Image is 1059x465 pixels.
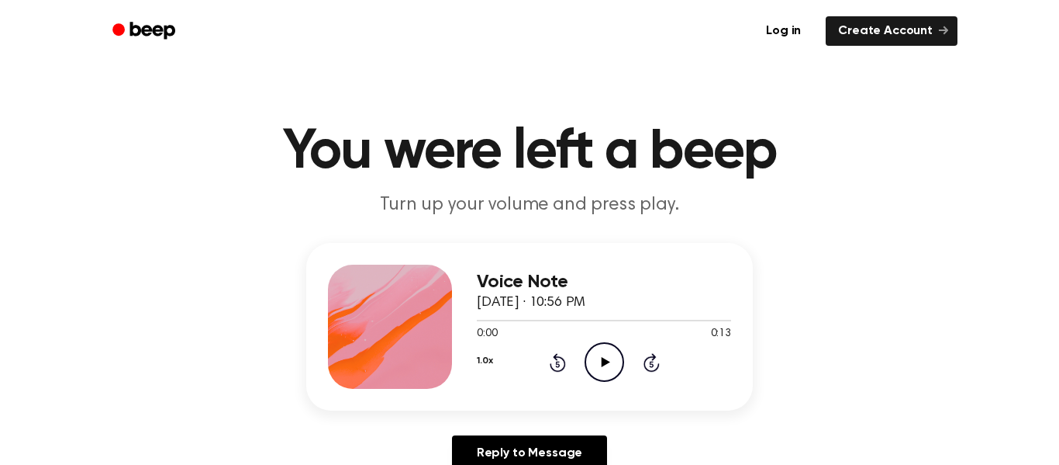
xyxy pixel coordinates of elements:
a: Log in [750,13,816,49]
a: Create Account [826,16,957,46]
h3: Voice Note [477,272,731,293]
span: 0:00 [477,326,497,342]
button: 1.0x [477,348,492,374]
a: Beep [102,16,189,47]
span: [DATE] · 10:56 PM [477,296,585,310]
h1: You were left a beep [133,124,926,180]
p: Turn up your volume and press play. [232,193,827,218]
span: 0:13 [711,326,731,342]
